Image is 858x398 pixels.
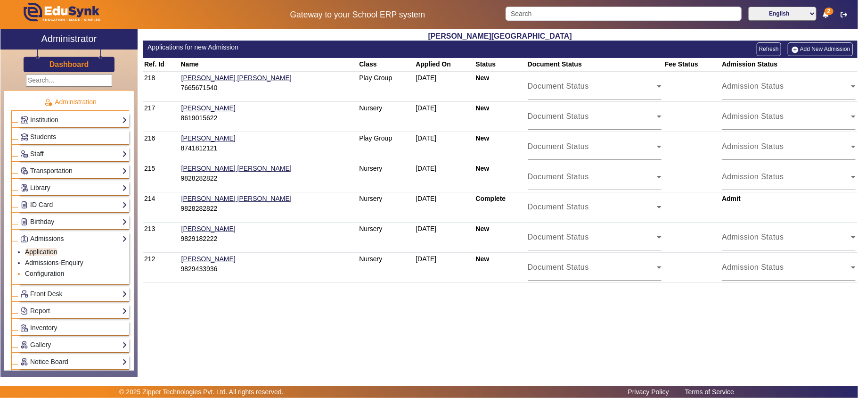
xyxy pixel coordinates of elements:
[722,263,784,271] mat-label: Admission Status
[358,192,414,222] td: Nursery
[722,82,784,90] mat-label: Admission Status
[20,323,127,333] a: Inventory
[414,252,474,282] td: [DATE]
[506,7,742,21] input: Search
[476,255,490,263] b: New
[358,162,414,192] td: Nursery
[528,115,657,126] span: Document Status
[220,10,495,20] h5: Gateway to your School ERP system
[528,82,589,90] mat-label: Document Status
[30,324,57,332] span: Inventory
[722,84,851,96] span: Admission Status
[25,270,64,277] a: Configuration
[358,58,414,72] th: Class
[623,386,674,398] a: Privacy Policy
[825,8,833,15] span: 2
[476,104,490,112] b: New
[476,195,506,202] b: Complete
[722,142,784,150] mat-label: Admission Status
[476,74,490,82] b: New
[722,175,851,186] span: Admission Status
[528,205,657,216] span: Document Status
[181,164,292,173] a: [PERSON_NAME] [PERSON_NAME]
[179,252,358,282] td: 9829433936
[414,132,474,162] td: [DATE]
[143,132,180,162] td: 216
[26,74,112,87] input: Search...
[181,224,236,233] a: [PERSON_NAME]
[143,32,858,41] h2: [PERSON_NAME][GEOGRAPHIC_DATA]
[414,71,474,101] td: [DATE]
[474,58,526,72] th: Status
[722,265,851,277] span: Admission Status
[476,165,490,172] b: New
[722,195,741,202] b: Admit
[788,42,853,56] a: Add New Admission
[179,71,358,101] td: 7665671540
[663,58,720,72] th: Fee Status
[41,33,97,44] h2: Administrator
[143,162,180,192] td: 215
[181,134,236,142] a: [PERSON_NAME]
[179,132,358,162] td: 8741812121
[143,192,180,222] td: 214
[722,235,851,247] span: Admission Status
[722,115,851,126] span: Admission Status
[11,97,129,107] p: Administration
[414,162,474,192] td: [DATE]
[30,133,56,141] span: Students
[143,71,180,101] td: 218
[722,145,851,156] span: Admission Status
[179,222,358,252] td: 9829182222
[0,29,138,50] a: Administrator
[358,132,414,162] td: Play Group
[526,58,663,72] th: Document Status
[414,222,474,252] td: [DATE]
[181,74,292,82] a: [PERSON_NAME] [PERSON_NAME]
[119,387,284,397] p: © 2025 Zipper Technologies Pvt. Ltd. All rights reserved.
[528,173,589,181] mat-label: Document Status
[528,265,657,277] span: Document Status
[722,112,784,120] mat-label: Admission Status
[49,59,90,69] a: Dashboard
[414,192,474,222] td: [DATE]
[414,58,474,72] th: Applied On
[722,233,784,241] mat-label: Admission Status
[143,252,180,282] td: 212
[25,259,83,266] a: Admissions-Enquiry
[21,133,28,141] img: Students.png
[528,233,589,241] mat-label: Document Status
[181,255,236,263] a: [PERSON_NAME]
[143,58,180,72] th: Ref. Id
[181,194,292,203] a: [PERSON_NAME] [PERSON_NAME]
[722,173,784,181] mat-label: Admission Status
[720,58,858,72] th: Admission Status
[528,263,589,271] mat-label: Document Status
[44,98,52,107] img: Administration.png
[528,145,657,156] span: Document Status
[358,71,414,101] td: Play Group
[21,324,28,332] img: Inventory.png
[757,42,781,56] a: Refresh
[179,162,358,192] td: 9828282822
[358,222,414,252] td: Nursery
[179,192,358,222] td: 9828282822
[476,225,490,232] b: New
[179,58,358,72] th: Name
[181,104,236,112] a: [PERSON_NAME]
[25,248,57,256] a: Application
[358,101,414,132] td: Nursery
[147,42,495,52] div: Applications for new Admission
[143,222,180,252] td: 213
[528,142,589,150] mat-label: Document Status
[528,203,589,211] mat-label: Document Status
[528,84,657,96] span: Document Status
[528,175,657,186] span: Document Status
[20,132,127,142] a: Students
[179,101,358,132] td: 8619015622
[680,386,739,398] a: Terms of Service
[143,101,180,132] td: 217
[476,134,490,142] b: New
[414,101,474,132] td: [DATE]
[49,60,89,69] h3: Dashboard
